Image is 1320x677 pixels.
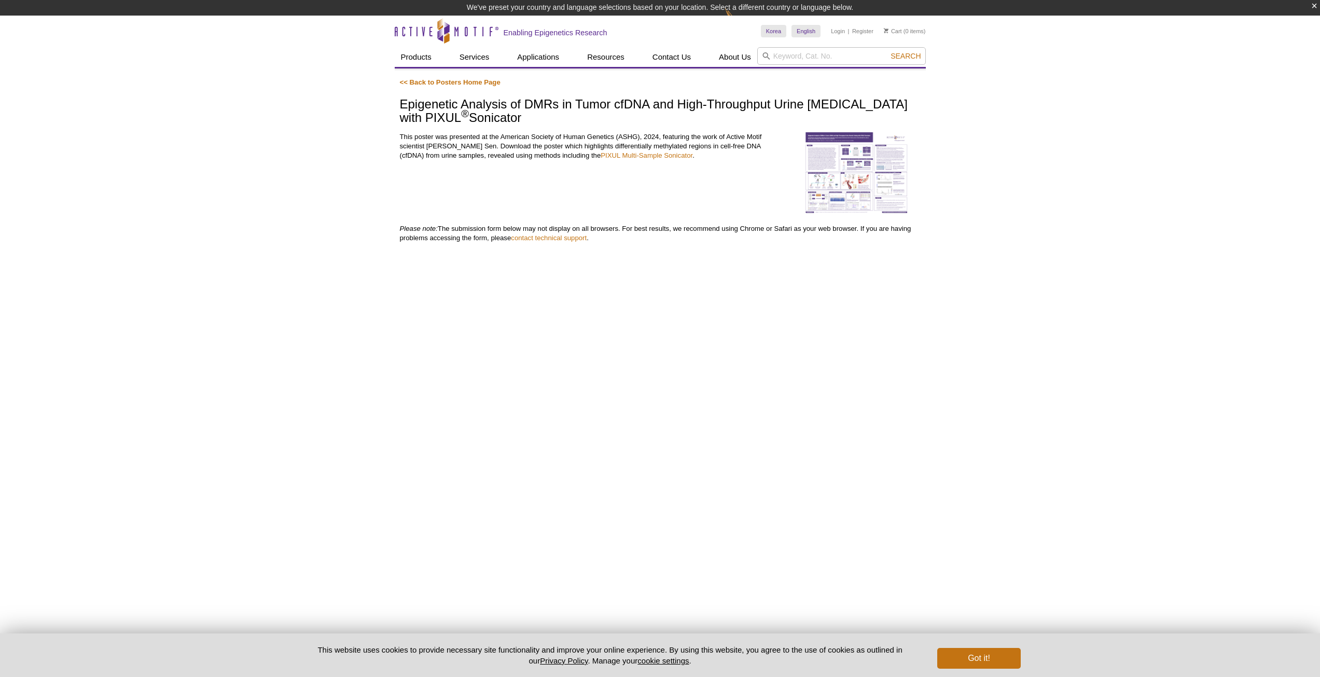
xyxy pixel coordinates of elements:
a: << Back to Posters Home Page [400,78,501,86]
a: Cart [884,27,902,35]
img: Your Cart [884,28,888,33]
button: Got it! [937,648,1020,669]
a: English [791,25,821,37]
input: Keyword, Cat. No. [757,47,926,65]
a: Contact Us [646,47,697,67]
a: Applications [511,47,565,67]
a: Register [852,27,873,35]
a: PIXUL Multi-Sample Sonicator [601,151,692,159]
p: The submission form below may not display on all browsers. For best results, we recommend using C... [400,224,921,243]
button: Search [887,51,924,61]
a: Resources [581,47,631,67]
a: Korea [761,25,786,37]
p: This website uses cookies to provide necessary site functionality and improve your online experie... [300,644,921,666]
a: Login [831,27,845,35]
img: Change Here [725,8,753,32]
span: Search [891,52,921,60]
li: | [848,25,850,37]
a: contact technical support [511,234,587,242]
a: Services [453,47,496,67]
img: Epigenetic Analysis of DMRs in Tumor cfDNA and High-Throughput Urine Genetic Testing with PIXUL® ... [804,132,908,214]
sup: ® [461,108,469,119]
li: (0 items) [884,25,926,37]
button: cookie settings [637,656,689,665]
h1: Epigenetic Analysis of DMRs in Tumor cfDNA and High-Throughput Urine [MEDICAL_DATA] with PIXUL So... [400,98,921,126]
p: This poster was presented at the American Society of Human Genetics (ASHG), 2024, featuring the w... [400,132,785,160]
h2: Enabling Epigenetics Research [504,28,607,37]
a: Products [395,47,438,67]
a: About Us [713,47,757,67]
a: Privacy Policy [540,656,588,665]
em: Please note: [400,225,438,232]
